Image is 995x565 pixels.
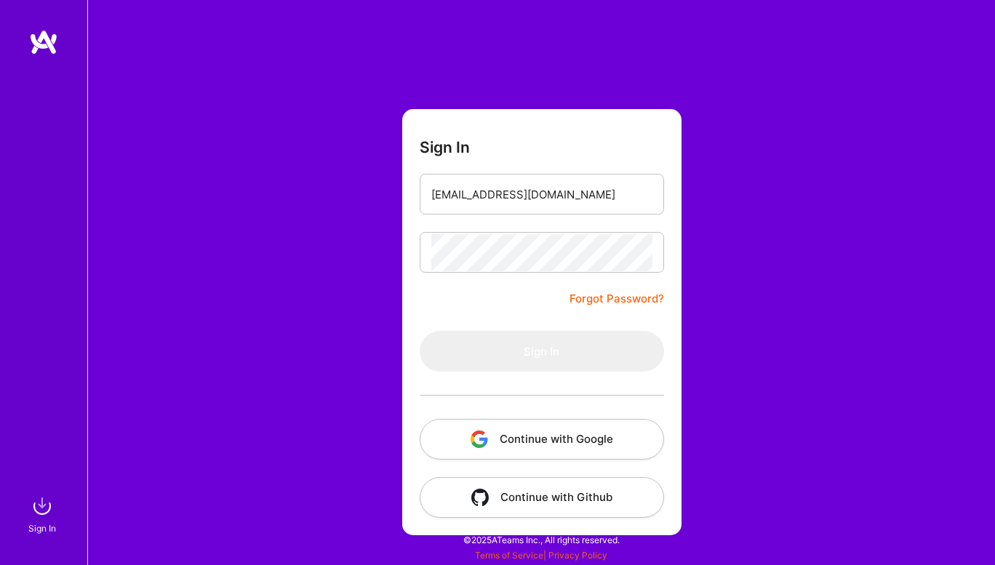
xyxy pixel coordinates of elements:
[431,176,652,213] input: Email...
[420,477,664,518] button: Continue with Github
[87,521,995,558] div: © 2025 ATeams Inc., All rights reserved.
[29,29,58,55] img: logo
[570,290,664,308] a: Forgot Password?
[548,550,607,561] a: Privacy Policy
[475,550,543,561] a: Terms of Service
[31,492,57,536] a: sign inSign In
[420,419,664,460] button: Continue with Google
[28,492,57,521] img: sign in
[471,430,488,448] img: icon
[475,550,607,561] span: |
[28,521,56,536] div: Sign In
[420,138,470,156] h3: Sign In
[420,331,664,372] button: Sign In
[471,489,489,506] img: icon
